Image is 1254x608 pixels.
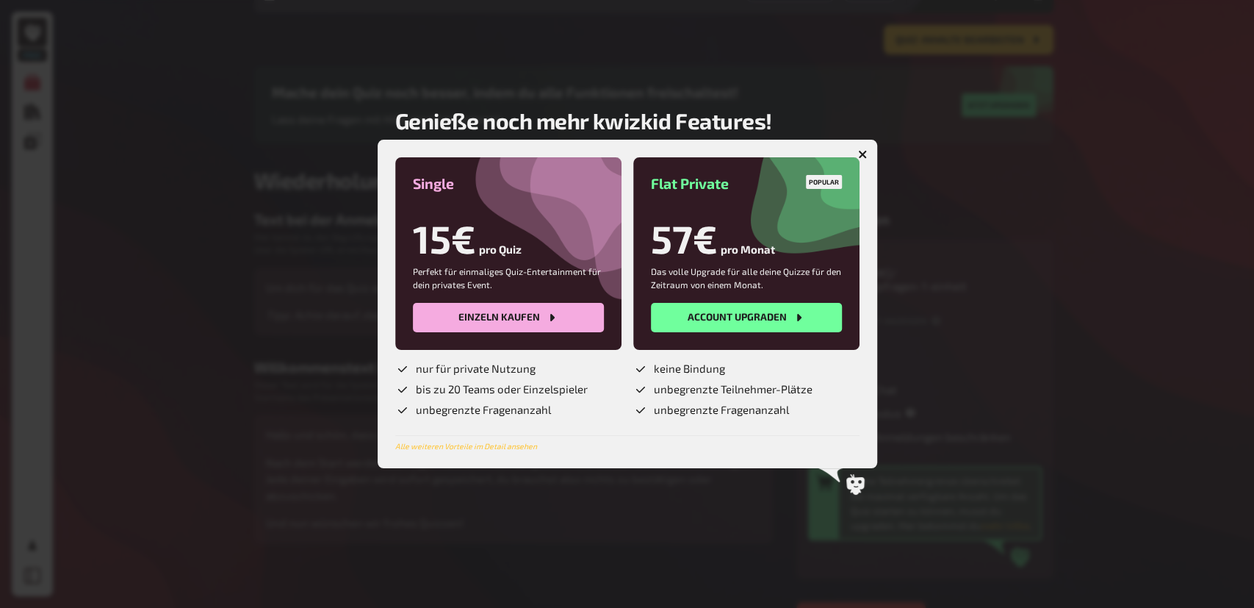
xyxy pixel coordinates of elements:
span: unbegrenzte Fragenanzahl [416,403,551,418]
button: Account upgraden [651,303,842,332]
h3: Single [413,175,604,192]
button: Einzeln kaufen [413,303,604,332]
h2: Genieße noch mehr kwizkid Features! [395,107,772,134]
span: nur für private Nutzung [416,362,536,376]
span: bis zu 20 Teams oder Einzelspieler [416,382,588,397]
span: pro Monat [721,243,775,262]
span: keine Bindung [654,362,725,376]
p: Das volle Upgrade für alle deine Quizze für den Zeitraum von einem Monat. [651,265,842,291]
div: Popular [806,175,842,189]
span: pro Quiz [479,243,522,262]
span: unbegrenzte Teilnehmer-Plätze [654,382,812,397]
h3: Flat Private [651,175,842,192]
h1: 15€ [413,215,476,262]
span: unbegrenzte Fragenanzahl [654,403,789,418]
a: Alle weiteren Vorteile im Detail ansehen [395,442,537,451]
h1: 57€ [651,215,718,262]
p: Perfekt für einmaliges Quiz-Entertainment für dein privates Event. [413,265,604,291]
